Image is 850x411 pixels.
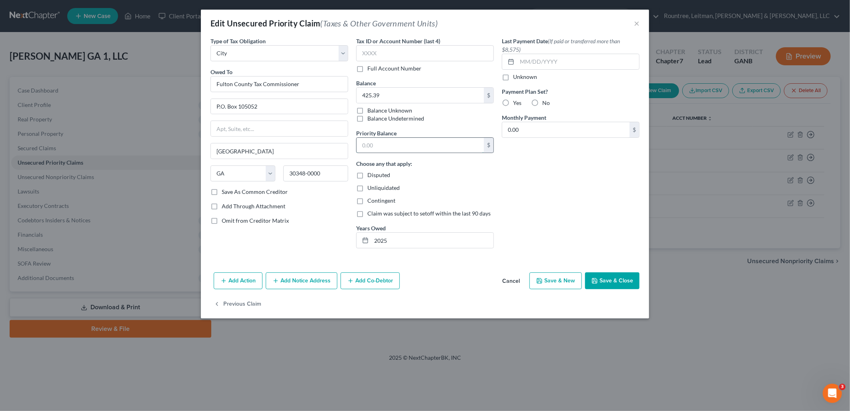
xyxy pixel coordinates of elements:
[356,129,397,137] label: Priority Balance
[484,88,493,103] div: $
[211,99,348,114] input: Enter address...
[629,122,639,137] div: $
[823,384,842,403] iframe: Intercom live chat
[357,88,484,103] input: 0.00
[210,18,438,29] div: Edit Unsecured Priority Claim
[517,54,639,69] input: MM/DD/YYYY
[341,272,400,289] button: Add Co-Debtor
[529,272,582,289] button: Save & New
[222,202,285,210] label: Add Through Attachment
[214,296,261,312] button: Previous Claim
[222,217,289,224] span: Omit from Creditor Matrix
[513,99,521,106] span: Yes
[210,68,233,75] span: Owed To
[367,107,412,115] label: Balance Unknown
[371,233,493,248] input: --
[356,79,376,87] label: Balance
[502,122,629,137] input: 0.00
[211,121,348,136] input: Apt, Suite, etc...
[367,171,390,178] span: Disputed
[502,87,640,96] label: Payment Plan Set?
[210,38,266,44] span: Type of Tax Obligation
[367,210,491,217] span: Claim was subject to setoff within the last 90 days
[356,159,412,168] label: Choose any that apply:
[367,64,421,73] label: Full Account Number
[585,272,640,289] button: Save & Close
[542,99,550,106] span: No
[367,197,395,204] span: Contingent
[502,113,546,122] label: Monthly Payment
[283,165,348,181] input: Enter zip...
[367,184,400,191] span: Unliquidated
[266,272,337,289] button: Add Notice Address
[356,45,494,61] input: XXXX
[321,18,438,28] span: (Taxes & Other Government Units)
[484,138,493,153] div: $
[502,38,620,53] span: (If paid or transferred more than $8,575)
[839,384,846,390] span: 3
[211,143,348,159] input: Enter city...
[210,76,348,92] input: Search creditor by name...
[513,73,537,81] label: Unknown
[496,273,526,289] button: Cancel
[222,188,288,196] label: Save As Common Creditor
[356,37,440,45] label: Tax ID or Account Number (last 4)
[367,115,424,123] label: Balance Undetermined
[214,272,263,289] button: Add Action
[356,224,386,232] label: Years Owed
[357,138,484,153] input: 0.00
[502,37,640,54] label: Last Payment Date
[634,18,640,28] button: ×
